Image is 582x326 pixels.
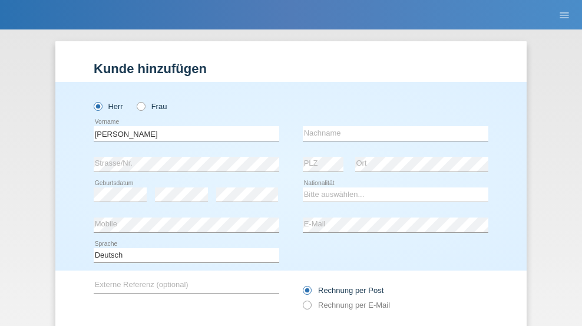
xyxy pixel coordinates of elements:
[303,286,310,301] input: Rechnung per Post
[137,102,144,110] input: Frau
[94,102,123,111] label: Herr
[303,301,310,315] input: Rechnung per E-Mail
[303,301,390,309] label: Rechnung per E-Mail
[94,61,488,76] h1: Kunde hinzufügen
[94,102,101,110] input: Herr
[558,9,570,21] i: menu
[553,11,576,18] a: menu
[303,286,383,295] label: Rechnung per Post
[137,102,167,111] label: Frau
